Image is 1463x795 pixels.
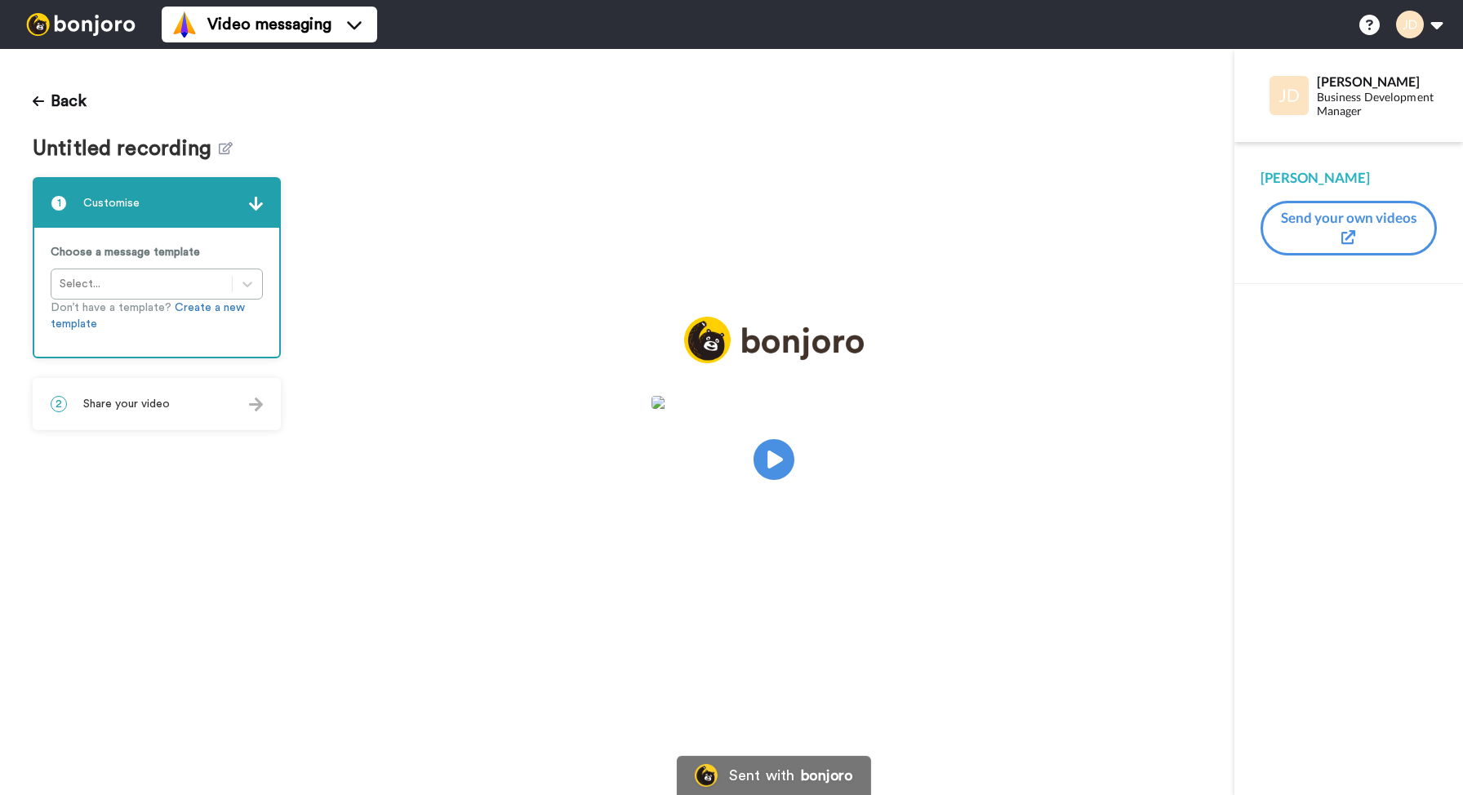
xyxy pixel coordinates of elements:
[20,13,142,36] img: bj-logo-header-white.svg
[33,378,281,430] div: 2Share your video
[1261,201,1437,255] button: Send your own videos
[51,302,245,330] a: Create a new template
[695,764,718,787] img: Bonjoro Logo
[1261,168,1437,188] div: [PERSON_NAME]
[677,756,871,795] a: Bonjoro LogoSent withbonjoro
[171,11,198,38] img: vm-color.svg
[801,768,853,783] div: bonjoro
[51,195,67,211] span: 1
[249,397,263,411] img: arrow.svg
[33,82,87,121] button: Back
[1317,91,1436,118] div: Business Development Manager
[33,137,219,161] span: Untitled recording
[51,396,67,412] span: 2
[684,317,864,363] img: logo_full.png
[651,396,896,409] img: faa3b415-f113-4069-a56c-9194ea871901.jpg
[83,195,140,211] span: Customise
[1317,73,1436,89] div: [PERSON_NAME]
[729,768,794,783] div: Sent with
[83,396,170,412] span: Share your video
[51,244,263,260] p: Choose a message template
[249,197,263,211] img: arrow.svg
[1270,76,1309,115] img: Profile Image
[207,13,331,36] span: Video messaging
[51,300,263,332] p: Don’t have a template?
